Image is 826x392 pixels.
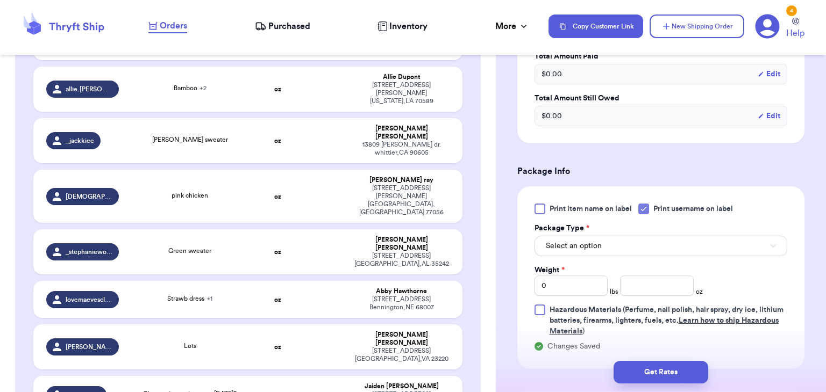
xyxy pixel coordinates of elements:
[353,176,450,184] div: [PERSON_NAME] ray
[535,223,589,234] label: Package Type
[535,93,787,104] label: Total Amount Still Owed
[550,306,621,314] span: Hazardous Materials
[542,111,562,121] span: $ 0.00
[353,125,450,141] div: [PERSON_NAME] [PERSON_NAME]
[274,137,281,144] strong: oz
[353,295,450,311] div: [STREET_ADDRESS] Bennington , NE 68007
[66,343,113,351] span: [PERSON_NAME].[PERSON_NAME]
[495,20,529,33] div: More
[274,193,281,200] strong: oz
[66,136,94,145] span: _jackkiee
[353,184,450,216] div: [STREET_ADDRESS][PERSON_NAME] [GEOGRAPHIC_DATA] , [GEOGRAPHIC_DATA] 77056
[66,248,113,256] span: _stephaniewoods
[268,20,310,33] span: Purchased
[378,20,428,33] a: Inventory
[758,111,780,121] button: Edit
[389,20,428,33] span: Inventory
[614,361,708,383] button: Get Rates
[353,331,450,347] div: [PERSON_NAME] [PERSON_NAME]
[172,192,208,199] span: pink chicken
[353,141,450,157] div: 13809 [PERSON_NAME] dr. whittier , CA 90605
[535,51,787,62] label: Total Amount Paid
[546,241,602,251] span: Select an option
[353,81,450,105] div: [STREET_ADDRESS][PERSON_NAME] [US_STATE] , LA 70589
[274,86,281,92] strong: oz
[353,382,450,390] div: Jaiden [PERSON_NAME]
[66,295,113,304] span: lovemaevesclothesss
[550,204,632,214] span: Print item name on label
[167,295,212,302] span: Strawb dress
[610,287,618,296] span: lbs
[517,165,804,178] h3: Package Info
[152,136,228,143] span: [PERSON_NAME] sweater
[650,14,744,38] button: New Shipping Order
[160,19,187,32] span: Orders
[696,287,703,296] span: oz
[535,265,565,275] label: Weight
[786,5,797,16] div: 4
[755,14,780,39] a: 4
[353,287,450,295] div: Abby Hawthorne
[274,249,281,255] strong: oz
[542,69,562,79] span: $ 0.00
[274,344,281,350] strong: oz
[206,295,212,302] span: + 1
[535,236,787,256] button: Select an option
[255,20,310,33] a: Purchased
[66,85,113,93] span: allie.[PERSON_NAME].thrifts
[353,347,450,363] div: [STREET_ADDRESS] [GEOGRAPHIC_DATA] , VA 23220
[200,85,206,91] span: + 2
[353,73,450,81] div: Allie Dupont
[274,296,281,303] strong: oz
[550,306,784,335] span: (Perfume, nail polish, hair spray, dry ice, lithium batteries, firearms, lighters, fuels, etc. )
[66,192,113,201] span: [DEMOGRAPHIC_DATA]
[786,27,804,40] span: Help
[653,204,733,214] span: Print username on label
[547,341,600,352] span: Changes Saved
[786,18,804,40] a: Help
[549,14,643,38] button: Copy Customer Link
[758,69,780,79] button: Edit
[168,248,211,254] span: Green sweater
[148,19,187,33] a: Orders
[353,236,450,252] div: [PERSON_NAME] [PERSON_NAME]
[184,343,196,349] span: Lots
[353,252,450,268] div: [STREET_ADDRESS] [GEOGRAPHIC_DATA] , AL 35242
[174,85,206,91] span: Bamboo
